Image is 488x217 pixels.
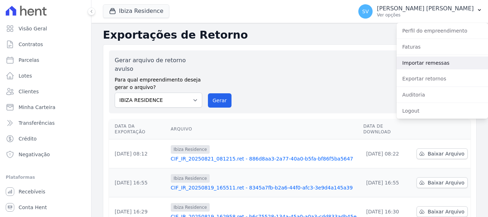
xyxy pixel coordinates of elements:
a: Importar remessas [397,56,488,69]
td: [DATE] 08:22 [360,139,414,168]
span: Baixar Arquivo [428,179,464,186]
a: Baixar Arquivo [417,206,468,217]
a: Parcelas [3,53,88,67]
span: Ibiza Residence [171,203,210,212]
a: Crédito [3,132,88,146]
span: Clientes [19,88,39,95]
td: [DATE] 08:12 [109,139,168,168]
a: Lotes [3,69,88,83]
th: Data da Exportação [109,119,168,139]
span: Baixar Arquivo [428,150,464,157]
span: Lotes [19,72,32,79]
label: Para qual empreendimento deseja gerar o arquivo? [115,73,202,91]
label: Gerar arquivo de retorno avulso [115,56,202,73]
a: Baixar Arquivo [417,148,468,159]
p: Ver opções [377,12,474,18]
a: Negativação [3,147,88,162]
a: Perfil do empreendimento [397,24,488,37]
a: Minha Carteira [3,100,88,114]
button: Gerar [208,93,231,108]
span: Transferências [19,119,55,127]
a: Transferências [3,116,88,130]
a: Faturas [397,40,488,53]
span: Negativação [19,151,50,158]
a: CIF_IR_20250819_165511.ret - 8345a7fb-b2a6-44f0-afc3-3e9d4a145a39 [171,184,358,191]
span: Ibiza Residence [171,145,210,154]
p: [PERSON_NAME] [PERSON_NAME] [377,5,474,12]
div: Plataformas [6,173,85,182]
h2: Exportações de Retorno [103,29,477,41]
th: Arquivo [168,119,360,139]
a: Visão Geral [3,21,88,36]
a: Logout [397,104,488,117]
button: Ibiza Residence [103,4,169,18]
span: Parcelas [19,56,39,64]
span: Baixar Arquivo [428,208,464,215]
a: Conta Hent [3,200,88,214]
td: [DATE] 16:55 [109,168,168,197]
span: Crédito [19,135,37,142]
button: SV [PERSON_NAME] [PERSON_NAME] Ver opções [353,1,488,21]
a: Exportar retornos [397,72,488,85]
span: SV [362,9,369,14]
a: Clientes [3,84,88,99]
span: Conta Hent [19,204,47,211]
span: Contratos [19,41,43,48]
th: Data de Download [360,119,414,139]
span: Minha Carteira [19,104,55,111]
a: Auditoria [397,88,488,101]
span: Recebíveis [19,188,45,195]
span: Ibiza Residence [171,174,210,183]
td: [DATE] 16:55 [360,168,414,197]
a: Recebíveis [3,184,88,199]
a: Baixar Arquivo [417,177,468,188]
a: Contratos [3,37,88,51]
a: CIF_IR_20250821_081215.ret - 886d8aa3-2a77-40a0-b5fa-bf86f5ba5647 [171,155,358,162]
span: Visão Geral [19,25,47,32]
